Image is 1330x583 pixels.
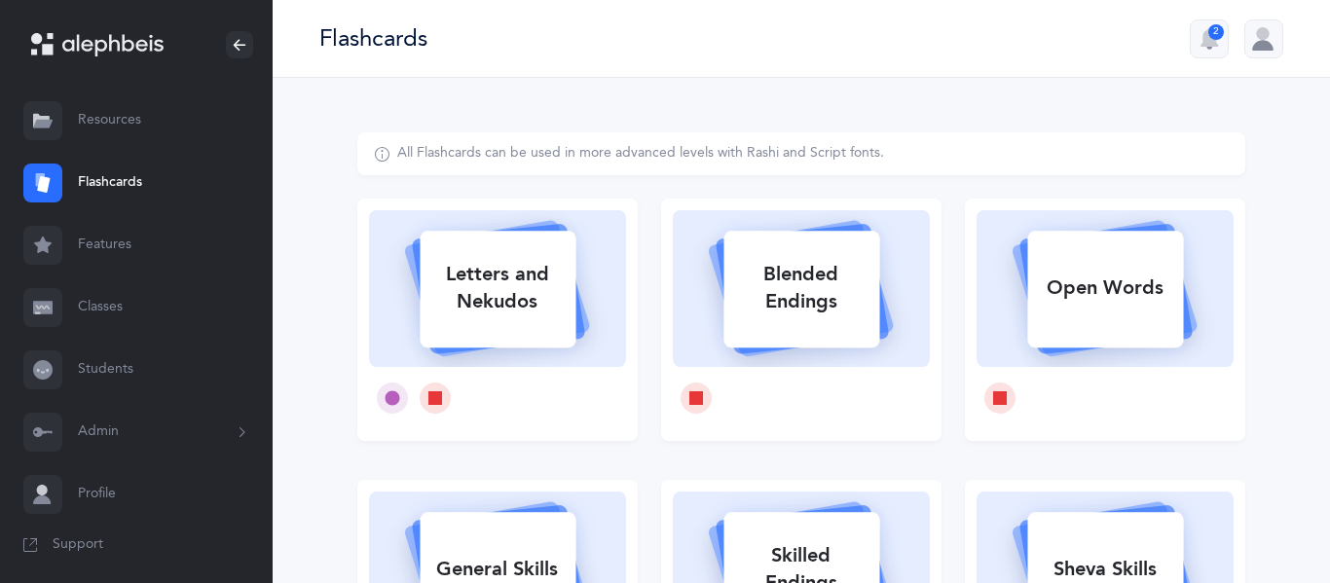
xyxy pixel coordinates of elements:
[319,22,427,55] div: Flashcards
[420,249,575,327] div: Letters and Nekudos
[1190,19,1229,58] button: 2
[53,535,103,555] span: Support
[1208,24,1224,40] div: 2
[723,249,879,327] div: Blended Endings
[1027,263,1183,313] div: Open Words
[397,144,884,164] div: All Flashcards can be used in more advanced levels with Rashi and Script fonts.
